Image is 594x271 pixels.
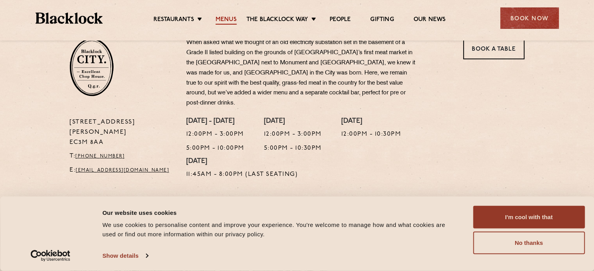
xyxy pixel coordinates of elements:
p: 12:00pm - 3:00pm [186,129,244,140]
div: We use cookies to personalise content and improve your experience. You're welcome to manage how a... [102,220,455,239]
h4: [DATE] [186,158,298,166]
div: Our website uses cookies [102,208,455,217]
button: I'm cool with that [473,206,585,228]
p: 12:00pm - 10:30pm [341,129,401,140]
a: Gifting [370,16,394,25]
p: 5:00pm - 10:00pm [186,143,244,154]
h4: [DATE] [264,117,322,126]
h4: [DATE] - [DATE] [186,117,244,126]
p: T: [70,151,175,161]
div: Book Now [500,7,559,29]
p: [STREET_ADDRESS][PERSON_NAME] EC3M 8AA [70,117,175,148]
a: Usercentrics Cookiebot - opens in a new window [16,250,85,262]
p: When asked what we thought of an old electricity substation set in the basement of a Grade II lis... [186,38,417,108]
h4: [DATE] [341,117,401,126]
a: Restaurants [153,16,194,25]
p: 5:00pm - 10:30pm [264,143,322,154]
img: BL_Textured_Logo-footer-cropped.svg [36,12,103,24]
a: Menus [216,16,237,25]
a: Our News [414,16,446,25]
p: E: [70,165,175,175]
p: 12:00pm - 3:00pm [264,129,322,140]
a: Show details [102,250,148,262]
a: People [330,16,351,25]
a: The Blacklock Way [246,16,308,25]
p: 11:45am - 8:00pm (Last Seating) [186,170,298,180]
a: Book a Table [463,38,524,59]
a: [EMAIL_ADDRESS][DOMAIN_NAME] [76,168,169,173]
button: No thanks [473,232,585,254]
a: [PHONE_NUMBER] [75,154,125,159]
img: City-stamp-default.svg [70,38,114,96]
